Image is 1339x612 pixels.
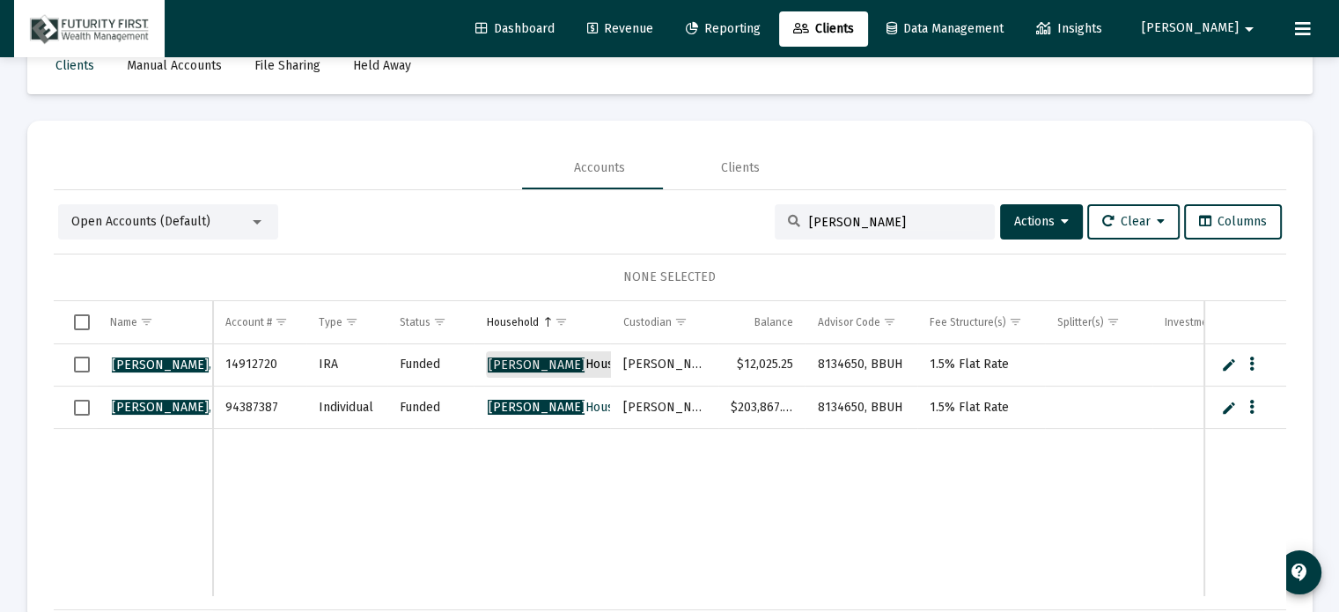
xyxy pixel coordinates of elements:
[240,48,335,84] a: File Sharing
[872,11,1018,47] a: Data Management
[488,400,645,415] span: Household
[27,11,151,47] img: Dashboard
[488,358,585,372] span: [PERSON_NAME]
[71,214,210,229] span: Open Accounts (Default)
[1221,400,1237,416] a: Edit
[1239,11,1260,47] mat-icon: arrow_drop_down
[1045,301,1152,343] td: Column Splitter(s)
[127,58,222,73] span: Manual Accounts
[112,400,312,415] span: , [PERSON_NAME]
[1102,214,1165,229] span: Clear
[622,315,671,329] div: Custodian
[718,387,806,429] td: $203,867.52
[1000,204,1083,240] button: Actions
[461,11,569,47] a: Dashboard
[339,48,425,84] a: Held Away
[754,315,792,329] div: Balance
[793,21,854,36] span: Clients
[718,344,806,387] td: $12,025.25
[805,387,917,429] td: 8134650, BBUH
[110,351,313,378] a: [PERSON_NAME], [PERSON_NAME]
[882,315,895,328] span: Show filter options for column 'Advisor Code'
[573,11,667,47] a: Revenue
[805,301,917,343] td: Column Advisor Code
[98,301,213,343] td: Column Name
[254,58,320,73] span: File Sharing
[488,357,645,372] span: Household
[1107,315,1120,328] span: Show filter options for column 'Splitter(s)'
[1009,315,1022,328] span: Show filter options for column 'Fee Structure(s)'
[110,394,313,421] a: [PERSON_NAME], [PERSON_NAME]
[610,387,717,429] td: [PERSON_NAME]
[112,400,209,415] span: [PERSON_NAME]
[554,315,567,328] span: Show filter options for column 'Household'
[400,399,462,417] div: Funded
[574,159,625,177] div: Accounts
[387,301,475,343] td: Column Status
[672,11,775,47] a: Reporting
[488,400,585,415] span: [PERSON_NAME]
[486,351,647,378] a: [PERSON_NAME]Household
[779,11,868,47] a: Clients
[400,315,430,329] div: Status
[140,315,153,328] span: Show filter options for column 'Name'
[74,314,90,330] div: Select all
[306,387,387,429] td: Individual
[686,21,761,36] span: Reporting
[718,301,806,343] td: Column Balance
[1036,21,1102,36] span: Insights
[474,301,610,343] td: Column Household
[68,269,1272,286] div: NONE SELECTED
[112,358,209,372] span: [PERSON_NAME]
[275,315,288,328] span: Show filter options for column 'Account #'
[1289,562,1310,583] mat-icon: contact_support
[74,357,90,372] div: Select row
[110,315,137,329] div: Name
[673,315,687,328] span: Show filter options for column 'Custodian'
[1121,11,1281,46] button: [PERSON_NAME]
[213,387,306,429] td: 94387387
[917,301,1045,343] td: Column Fee Structure(s)
[587,21,653,36] span: Revenue
[486,315,538,329] div: Household
[345,315,358,328] span: Show filter options for column 'Type'
[817,315,879,329] div: Advisor Code
[112,357,312,372] span: , [PERSON_NAME]
[1142,21,1239,36] span: [PERSON_NAME]
[917,344,1045,387] td: 1.5% Flat Rate
[610,344,717,387] td: [PERSON_NAME]
[113,48,236,84] a: Manual Accounts
[353,58,411,73] span: Held Away
[486,394,647,421] a: [PERSON_NAME]Household
[1165,315,1249,329] div: Investment Model
[74,400,90,416] div: Select row
[225,315,272,329] div: Account #
[1057,315,1104,329] div: Splitter(s)
[475,21,555,36] span: Dashboard
[306,344,387,387] td: IRA
[1022,11,1116,47] a: Insights
[213,301,306,343] td: Column Account #
[805,344,917,387] td: 8134650, BBUH
[55,58,94,73] span: Clients
[1184,204,1282,240] button: Columns
[721,159,760,177] div: Clients
[433,315,446,328] span: Show filter options for column 'Status'
[213,344,306,387] td: 14912720
[319,315,342,329] div: Type
[1221,357,1237,372] a: Edit
[809,215,982,230] input: Search
[400,356,462,373] div: Funded
[887,21,1004,36] span: Data Management
[1199,214,1267,229] span: Columns
[1087,204,1180,240] button: Clear
[917,387,1045,429] td: 1.5% Flat Rate
[1152,301,1292,343] td: Column Investment Model
[1014,214,1069,229] span: Actions
[930,315,1006,329] div: Fee Structure(s)
[610,301,717,343] td: Column Custodian
[41,48,108,84] a: Clients
[306,301,387,343] td: Column Type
